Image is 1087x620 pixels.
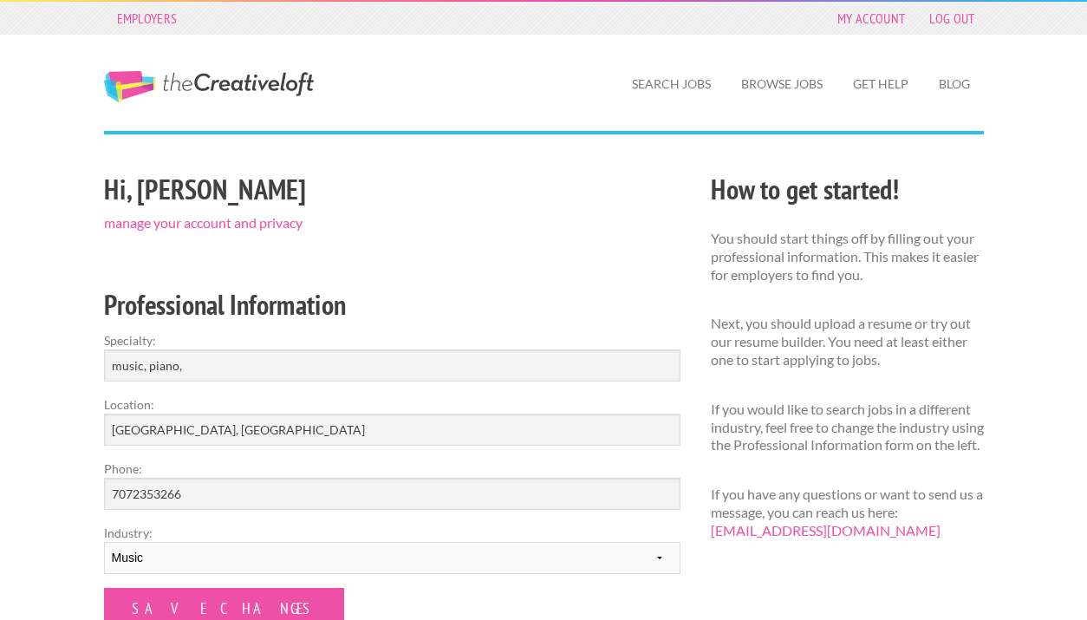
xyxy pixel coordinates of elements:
a: The Creative Loft [104,71,314,102]
label: Industry: [104,524,680,542]
h2: Professional Information [104,285,680,324]
a: [EMAIL_ADDRESS][DOMAIN_NAME] [711,522,941,538]
input: Optional [104,478,680,510]
p: If you have any questions or want to send us a message, you can reach us here: [711,486,984,539]
a: Blog [925,64,984,104]
a: Log Out [921,6,983,30]
label: Location: [104,395,680,414]
a: Get Help [839,64,922,104]
label: Specialty: [104,331,680,349]
p: You should start things off by filling out your professional information. This makes it easier fo... [711,230,984,284]
a: manage your account and privacy [104,214,303,231]
a: Search Jobs [618,64,725,104]
a: Browse Jobs [727,64,836,104]
label: Phone: [104,460,680,478]
p: If you would like to search jobs in a different industry, feel free to change the industry using ... [711,401,984,454]
input: e.g. New York, NY [104,414,680,446]
a: My Account [829,6,914,30]
a: Employers [108,6,186,30]
p: Next, you should upload a resume or try out our resume builder. You need at least either one to s... [711,315,984,369]
h2: How to get started! [711,170,984,209]
h2: Hi, [PERSON_NAME] [104,170,680,209]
